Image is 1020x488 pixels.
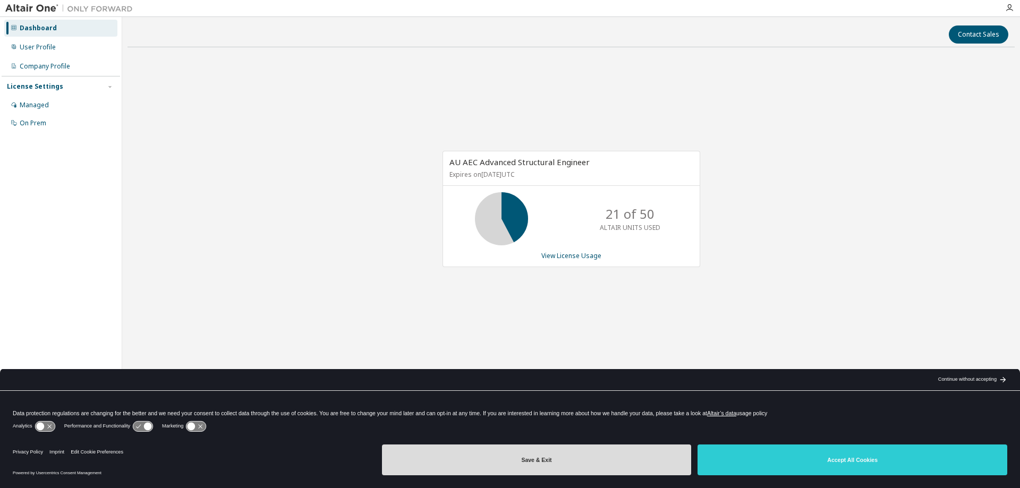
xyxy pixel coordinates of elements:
[949,25,1008,44] button: Contact Sales
[7,82,63,91] div: License Settings
[20,24,57,32] div: Dashboard
[449,157,590,167] span: AU AEC Advanced Structural Engineer
[606,205,654,223] p: 21 of 50
[20,119,46,127] div: On Prem
[541,251,601,260] a: View License Usage
[20,101,49,109] div: Managed
[5,3,138,14] img: Altair One
[20,43,56,52] div: User Profile
[20,62,70,71] div: Company Profile
[449,170,691,179] p: Expires on [DATE] UTC
[600,223,660,232] p: ALTAIR UNITS USED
